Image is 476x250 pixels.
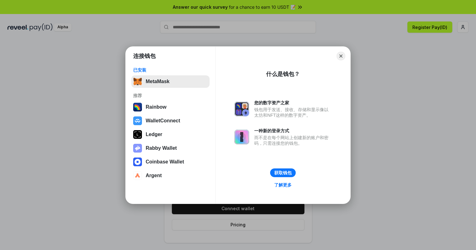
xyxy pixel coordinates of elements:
div: Argent [146,173,162,178]
div: 一种新的登录方式 [254,128,332,134]
img: svg+xml,%3Csvg%20xmlns%3D%22http%3A%2F%2Fwww.w3.org%2F2000%2Fsvg%22%20fill%3D%22none%22%20viewBox... [133,144,142,153]
div: WalletConnect [146,118,180,124]
img: svg+xml,%3Csvg%20xmlns%3D%22http%3A%2F%2Fwww.w3.org%2F2000%2Fsvg%22%20fill%3D%22none%22%20viewBox... [234,130,249,144]
div: 获取钱包 [274,170,292,176]
div: Ledger [146,132,162,137]
img: svg+xml,%3Csvg%20width%3D%2228%22%20height%3D%2228%22%20viewBox%3D%220%200%2028%2028%22%20fill%3D... [133,116,142,125]
button: Close [337,52,345,60]
div: 了解更多 [274,182,292,188]
h1: 连接钱包 [133,52,156,60]
img: svg+xml,%3Csvg%20width%3D%2228%22%20height%3D%2228%22%20viewBox%3D%220%200%2028%2028%22%20fill%3D... [133,171,142,180]
div: 而不是在每个网站上创建新的账户和密码，只需连接您的钱包。 [254,135,332,146]
button: Coinbase Wallet [131,156,210,168]
div: 推荐 [133,93,208,98]
button: 获取钱包 [270,168,296,177]
img: svg+xml,%3Csvg%20fill%3D%22none%22%20height%3D%2233%22%20viewBox%3D%220%200%2035%2033%22%20width%... [133,77,142,86]
button: Ledger [131,128,210,141]
button: MetaMask [131,75,210,88]
img: svg+xml,%3Csvg%20xmlns%3D%22http%3A%2F%2Fwww.w3.org%2F2000%2Fsvg%22%20width%3D%2228%22%20height%3... [133,130,142,139]
a: 了解更多 [270,181,295,189]
div: 已安装 [133,67,208,73]
div: Coinbase Wallet [146,159,184,165]
button: WalletConnect [131,115,210,127]
div: 什么是钱包？ [266,70,300,78]
img: svg+xml,%3Csvg%20width%3D%22120%22%20height%3D%22120%22%20viewBox%3D%220%200%20120%20120%22%20fil... [133,103,142,111]
img: svg+xml,%3Csvg%20xmlns%3D%22http%3A%2F%2Fwww.w3.org%2F2000%2Fsvg%22%20fill%3D%22none%22%20viewBox... [234,101,249,116]
div: Rabby Wallet [146,145,177,151]
div: MetaMask [146,79,169,84]
button: Argent [131,169,210,182]
button: Rabby Wallet [131,142,210,154]
button: Rainbow [131,101,210,113]
div: Rainbow [146,104,167,110]
div: 钱包用于发送、接收、存储和显示像以太坊和NFT这样的数字资产。 [254,107,332,118]
img: svg+xml,%3Csvg%20width%3D%2228%22%20height%3D%2228%22%20viewBox%3D%220%200%2028%2028%22%20fill%3D... [133,158,142,166]
div: 您的数字资产之家 [254,100,332,106]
